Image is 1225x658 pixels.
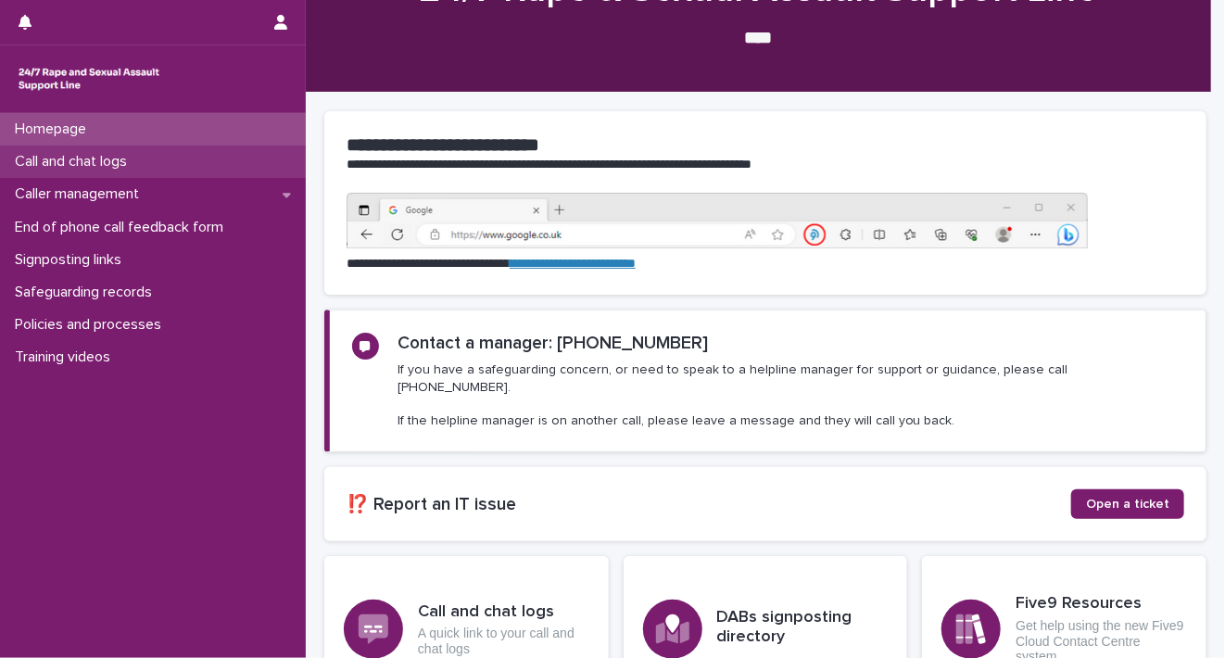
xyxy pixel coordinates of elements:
img: rhQMoQhaT3yELyF149Cw [15,60,163,97]
h2: Contact a manager: [PHONE_NUMBER] [398,333,708,354]
p: A quick link to your call and chat logs [418,626,589,657]
p: Policies and processes [7,316,176,334]
h3: Call and chat logs [418,602,589,623]
p: Homepage [7,120,101,138]
a: Open a ticket [1071,489,1184,519]
p: Caller management [7,185,154,203]
p: Signposting links [7,251,136,269]
h3: DABs signposting directory [717,608,889,648]
p: If you have a safeguarding concern, or need to speak to a helpline manager for support or guidanc... [398,361,1183,429]
span: Open a ticket [1086,498,1169,511]
p: End of phone call feedback form [7,219,238,236]
h3: Five9 Resources [1016,594,1187,614]
h2: ⁉️ Report an IT issue [347,494,1071,515]
p: Training videos [7,348,125,366]
img: https%3A%2F%2Fcdn.document360.io%2F0deca9d6-0dac-4e56-9e8f-8d9979bfce0e%2FImages%2FDocumentation%... [347,193,1088,248]
p: Safeguarding records [7,284,167,301]
p: Call and chat logs [7,153,142,171]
